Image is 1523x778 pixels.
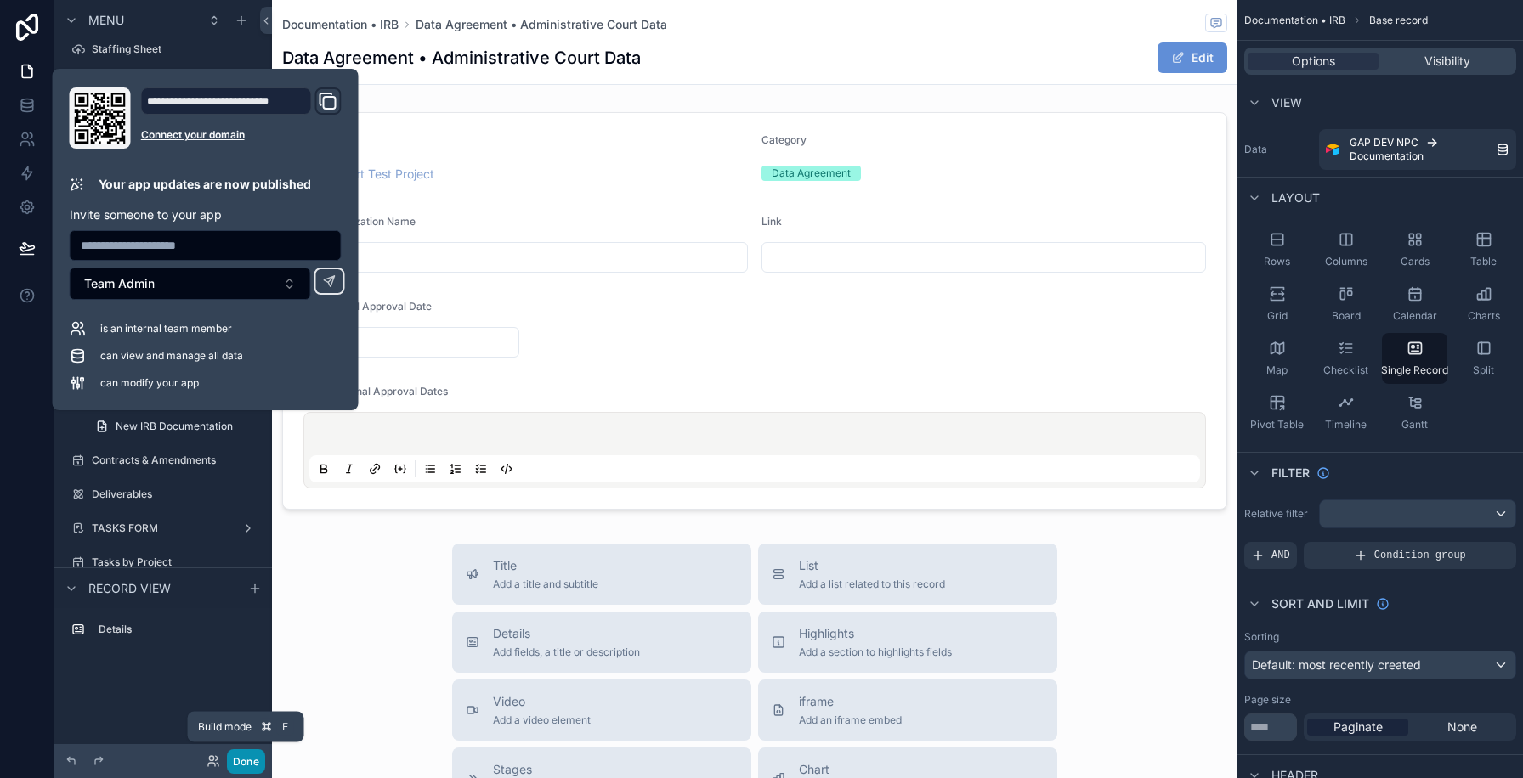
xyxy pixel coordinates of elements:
button: Charts [1451,279,1516,330]
span: Cards [1401,255,1430,268]
span: Pivot Table [1250,418,1304,431]
span: Documentation [1350,149,1424,163]
span: can view and manage all data [100,349,243,363]
img: Airtable Logo [1326,143,1339,156]
span: Charts [1468,309,1500,323]
span: Rows [1264,255,1290,268]
label: Tasks by Project [92,555,258,569]
span: View [1271,94,1302,111]
button: Done [227,749,265,774]
span: Gantt [1401,418,1428,431]
button: Table [1451,224,1516,275]
span: None [1447,719,1477,736]
span: E [279,720,292,734]
button: Grid [1244,279,1310,330]
span: GAP DEV NPC [1350,136,1418,149]
span: Visibility [1424,53,1470,70]
span: Split [1473,364,1494,377]
span: Build mode [198,720,252,734]
a: Tasks by Project [65,549,262,576]
span: New IRB Documentation [116,420,233,433]
button: Calendar [1382,279,1447,330]
span: is an internal team member [100,322,232,335]
a: Deliverables [65,481,262,508]
label: Data [1244,143,1312,156]
span: Documentation • IRB [1244,14,1345,27]
a: Connect your domain [141,128,342,142]
button: Columns [1313,224,1379,275]
a: Data Agreement • Administrative Court Data [416,16,667,33]
span: Condition group [1374,549,1466,562]
span: Default: most recently created [1252,657,1421,672]
label: Contracts & Amendments [92,454,258,467]
span: Layout [1271,189,1320,206]
span: can modify your app [100,376,199,390]
label: Details [99,623,255,636]
button: Board [1313,279,1379,330]
span: Columns [1325,255,1367,268]
button: Single Record [1382,333,1447,384]
button: Checklist [1313,333,1379,384]
span: Calendar [1393,309,1437,323]
a: Documentation • IRB [282,16,399,33]
span: Table [1470,255,1497,268]
span: Options [1292,53,1335,70]
button: Gantt [1382,387,1447,438]
label: Staffing Sheet [92,42,258,56]
span: Filter [1271,465,1310,482]
label: TASKS FORM [92,521,235,535]
span: Timeline [1325,418,1367,431]
span: Single Record [1381,364,1448,377]
p: Your app updates are now published [99,176,311,193]
button: Select Button [70,268,311,300]
span: Base record [1369,14,1428,27]
span: Checklist [1323,364,1368,377]
a: Contracts & Amendments [65,447,262,474]
span: Menu [88,12,124,29]
label: Relative filter [1244,507,1312,521]
h1: Data Agreement • Administrative Court Data [282,46,641,70]
span: Grid [1267,309,1288,323]
span: AND [1271,549,1290,562]
label: Sorting [1244,630,1279,644]
a: Staffing Sheet [65,36,262,63]
button: Timeline [1313,387,1379,438]
span: Record view [88,580,171,597]
span: Map [1266,364,1288,377]
a: New IRB Documentation [85,413,262,440]
span: Sort And Limit [1271,595,1369,612]
button: Split [1451,333,1516,384]
button: Rows [1244,224,1310,275]
div: Domain and Custom Link [141,87,342,149]
div: scrollable content [54,608,272,660]
button: Edit [1158,42,1227,73]
button: Pivot Table [1244,387,1310,438]
span: Team Admin [84,275,155,292]
a: TASKS FORM [65,515,262,542]
a: GAP DEV NPCDocumentation [1319,129,1516,170]
span: Paginate [1333,719,1383,736]
button: Map [1244,333,1310,384]
button: Cards [1382,224,1447,275]
label: Deliverables [92,488,258,501]
span: Board [1332,309,1361,323]
label: Page size [1244,693,1291,707]
button: Default: most recently created [1244,651,1516,679]
p: Invite someone to your app [70,206,342,223]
